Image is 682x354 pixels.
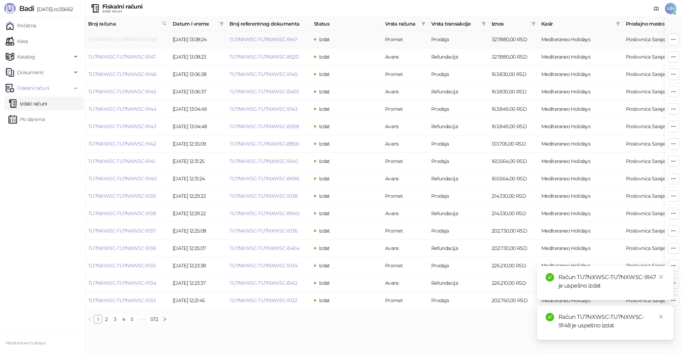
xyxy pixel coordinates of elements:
td: 163.830,00 RSD [489,83,538,100]
a: 572 [148,315,160,323]
span: Badi [19,4,34,13]
span: close [659,314,664,319]
td: Promet [382,153,428,170]
td: 226.210,00 RSD [489,257,538,274]
a: TU7NXWSC-TU7NXWSC-9140 [229,158,298,164]
td: Refundacija [428,48,489,66]
th: Status [311,17,382,31]
span: Izdat [319,123,330,130]
td: Prodaja [428,292,489,309]
td: Promet [382,292,428,309]
li: 2 [102,315,111,323]
div: Račun TU7NXWSC-TU7NXWSC-9148 je uspešno izdat [558,313,665,330]
span: Vrsta računa [385,20,418,28]
span: Iznos [492,20,529,28]
a: TU7NXWSC-TU7NXWSC-9142 [88,141,156,147]
a: Kasa [6,34,28,48]
a: TU7NXWSC-TU7NXWSC-9145 [229,71,297,77]
a: TU7NXWSC-TU7NXWSC-9132 [229,297,297,304]
div: Izdati računi [102,10,142,13]
td: TU7NXWSC-TU7NXWSC-9147 [85,48,170,66]
td: [DATE] 12:31:24 [170,170,227,187]
td: TU7NXWSC-TU7NXWSC-9138 [85,205,170,222]
div: Račun TU7NXWSC-TU7NXWSC-9147 je uspešno izdat [558,273,665,290]
a: TU7NXWSC-TU7NXWSC-8598 [229,123,299,130]
td: [DATE] 12:29:23 [170,187,227,205]
span: left [87,317,92,321]
a: TU7NXWSC-TU7NXWSC-9138 [229,193,297,199]
td: [DATE] 12:23:38 [170,257,227,274]
div: Fiskalni računi [102,4,142,10]
button: left [85,315,94,323]
span: Izdat [319,245,330,251]
td: Mediteraneo Holidays [538,240,623,257]
span: Izdat [319,36,330,43]
li: 572 [148,315,161,323]
a: 3 [111,315,119,323]
a: TU7NXWSC-TU7NXWSC-9143 [88,123,156,130]
td: Prodaja [428,31,489,48]
th: Broj referentnog dokumenta [227,17,311,31]
td: Prodaja [428,187,489,205]
td: Mediteraneo Holidays [538,100,623,118]
td: [DATE] 13:06:38 [170,66,227,83]
td: TU7NXWSC-TU7NXWSC-9139 [85,187,170,205]
td: [DATE] 13:08:24 [170,31,227,48]
span: filter [220,22,224,26]
li: Sledećih 5 Strana [136,315,148,323]
a: TU7NXWSC-TU7NXWSC-9135 [88,262,156,269]
td: Prodaja [428,66,489,83]
a: Close [657,313,665,321]
li: Sledeća strana [161,315,169,323]
span: Izdat [319,141,330,147]
td: Refundacija [428,83,489,100]
span: Katalog [17,50,35,64]
span: filter [218,18,225,29]
td: 160.564,00 RSD [489,170,538,187]
td: Refundacija [428,205,489,222]
td: TU7NXWSC-TU7NXWSC-9143 [85,118,170,135]
a: TU7NXWSC-TU7NXWSC-9137 [88,228,156,234]
td: Mediteraneo Holidays [538,118,623,135]
td: Refundacija [428,118,489,135]
td: Avans [382,274,428,292]
td: 163.849,00 RSD [489,118,538,135]
li: 4 [119,315,128,323]
td: [DATE] 13:04:48 [170,118,227,135]
span: filter [420,18,427,29]
td: [DATE] 13:08:23 [170,48,227,66]
td: 214.330,00 RSD [489,205,538,222]
td: [DATE] 12:31:25 [170,153,227,170]
td: [DATE] 12:35:09 [170,135,227,153]
td: TU7NXWSC-TU7NXWSC-9136 [85,240,170,257]
span: filter [615,18,622,29]
span: Izdat [319,262,330,269]
span: check-circle [546,273,554,282]
span: right [163,317,167,321]
a: TU7NXWSC-TU7NXWSC-8696 [229,175,299,182]
a: TU7NXWSC-TU7NXWSC-8412 [229,280,297,286]
td: TU7NXWSC-TU7NXWSC-9142 [85,135,170,153]
a: 4 [120,315,128,323]
td: Mediteraneo Holidays [538,48,623,66]
a: Dokumentacija [651,3,662,14]
span: Izdat [319,71,330,77]
td: [DATE] 12:23:37 [170,274,227,292]
td: Prodaja [428,100,489,118]
a: Po danima [9,112,45,126]
th: Broj računa [85,17,170,31]
span: Izdat [319,193,330,199]
button: right [161,315,169,323]
td: Promet [382,257,428,274]
span: Vrsta transakcije [431,20,479,28]
span: filter [616,22,620,26]
td: 327.880,00 RSD [489,48,538,66]
a: TU7NXWSC-TU7NXWSC-8520 [229,54,298,60]
td: Prodaja [428,135,489,153]
span: filter [531,22,536,26]
td: [DATE] 13:06:37 [170,83,227,100]
td: 327.880,00 RSD [489,31,538,48]
td: Mediteraneo Holidays [538,205,623,222]
td: Mediteraneo Holidays [538,31,623,48]
td: [DATE] 12:25:07 [170,240,227,257]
